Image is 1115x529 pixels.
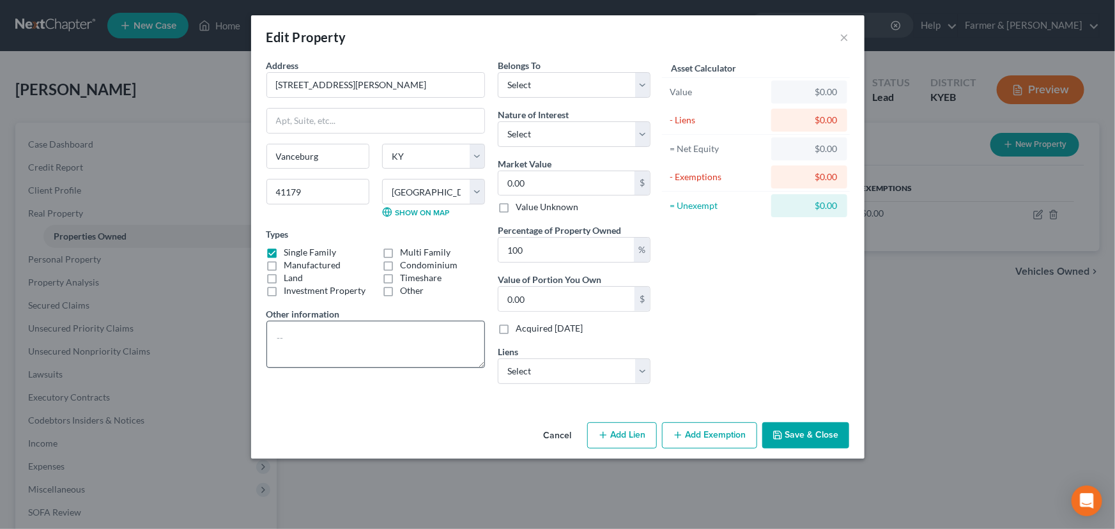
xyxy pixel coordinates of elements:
button: Add Exemption [662,422,757,449]
label: Liens [498,345,518,358]
div: $ [634,171,650,195]
label: Nature of Interest [498,108,569,121]
label: Multi Family [400,246,450,259]
div: = Unexempt [670,199,766,212]
div: - Liens [670,114,766,126]
label: Land [284,272,304,284]
label: Other [400,284,424,297]
button: Add Lien [587,422,657,449]
label: Value Unknown [516,201,578,213]
label: Value of Portion You Own [498,273,601,286]
input: 0.00 [498,171,634,195]
a: Show on Map [382,207,449,217]
div: Value [670,86,766,98]
input: 0.00 [498,287,634,311]
label: Condominium [400,259,458,272]
label: Types [266,227,289,241]
div: Open Intercom Messenger [1072,486,1102,516]
input: Apt, Suite, etc... [267,109,484,133]
button: Save & Close [762,422,849,449]
div: $0.00 [781,114,837,126]
input: Enter address... [267,73,484,97]
div: $0.00 [781,86,837,98]
div: % [634,238,650,262]
div: $ [634,287,650,311]
label: Asset Calculator [671,61,736,75]
div: $0.00 [781,171,837,183]
div: $0.00 [781,142,837,155]
div: - Exemptions [670,171,766,183]
span: Address [266,60,299,71]
button: Cancel [534,424,582,449]
input: Enter city... [267,144,369,169]
label: Percentage of Property Owned [498,224,621,237]
input: 0.00 [498,238,634,262]
label: Single Family [284,246,337,259]
label: Timeshare [400,272,442,284]
label: Market Value [498,157,551,171]
label: Manufactured [284,259,341,272]
label: Other information [266,307,340,321]
button: × [840,29,849,45]
input: Enter zip... [266,179,369,204]
div: $0.00 [781,199,837,212]
label: Investment Property [284,284,366,297]
div: = Net Equity [670,142,766,155]
span: Belongs To [498,60,541,71]
label: Acquired [DATE] [516,322,583,335]
div: Edit Property [266,28,346,46]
